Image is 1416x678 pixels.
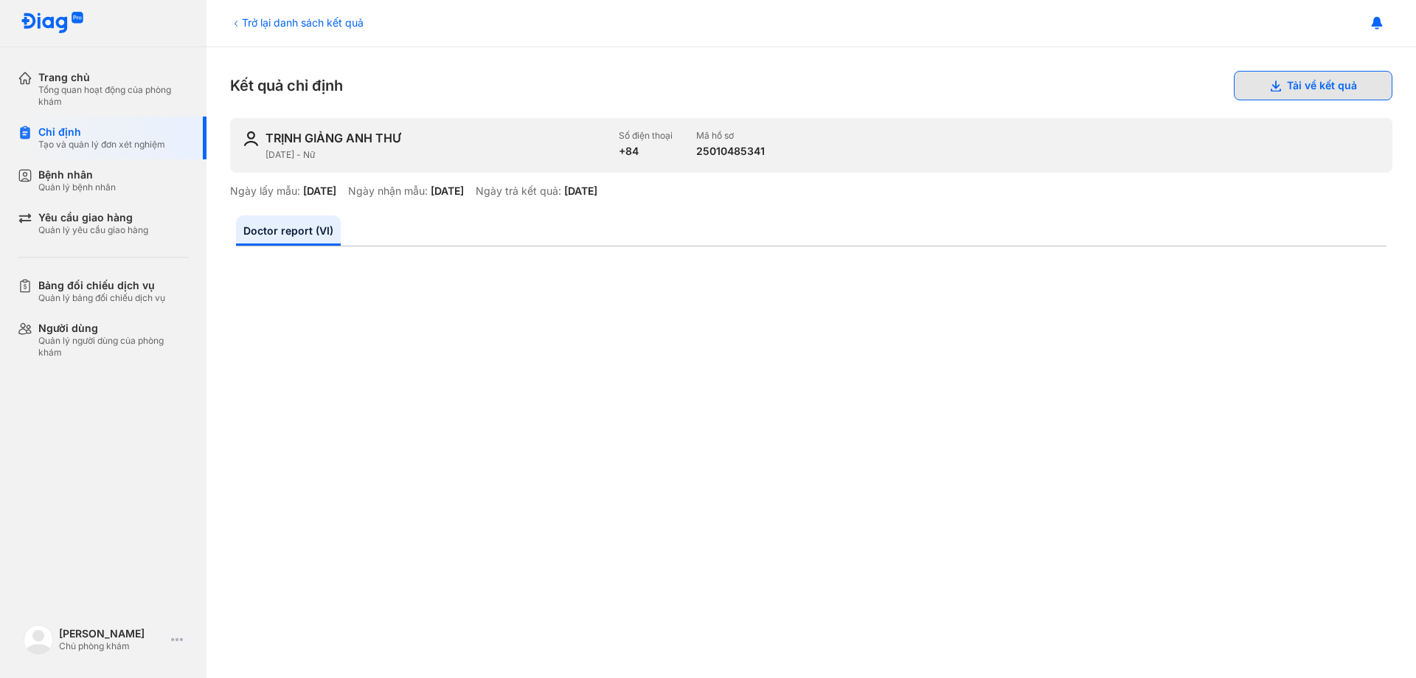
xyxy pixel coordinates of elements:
img: user-icon [242,130,260,148]
div: Trở lại danh sách kết quả [230,15,364,30]
div: Tạo và quản lý đơn xét nghiệm [38,139,165,151]
div: Chủ phòng khám [59,640,165,652]
div: Ngày lấy mẫu: [230,184,300,198]
div: Bệnh nhân [38,168,116,181]
div: Quản lý yêu cầu giao hàng [38,224,148,236]
div: [DATE] - Nữ [265,149,607,161]
div: [DATE] [303,184,336,198]
div: Mã hồ sơ [696,130,765,142]
div: Số điện thoại [619,130,673,142]
div: Người dùng [38,322,189,335]
div: Tổng quan hoạt động của phòng khám [38,84,189,108]
div: TRỊNH GIẢNG ANH THƯ [265,130,401,146]
img: logo [21,12,84,35]
div: Quản lý bệnh nhân [38,181,116,193]
div: [DATE] [564,184,597,198]
div: Kết quả chỉ định [230,71,1392,100]
div: [PERSON_NAME] [59,627,165,640]
div: Ngày nhận mẫu: [348,184,428,198]
div: [DATE] [431,184,464,198]
div: Quản lý người dùng của phòng khám [38,335,189,359]
div: +84 [619,145,673,158]
div: Trang chủ [38,71,189,84]
div: Ngày trả kết quả: [476,184,561,198]
img: logo [24,625,53,654]
a: Doctor report (VI) [236,215,341,246]
div: 25010485341 [696,145,765,158]
button: Tải về kết quả [1234,71,1392,100]
div: Chỉ định [38,125,165,139]
div: Bảng đối chiếu dịch vụ [38,279,165,292]
div: Yêu cầu giao hàng [38,211,148,224]
div: Quản lý bảng đối chiếu dịch vụ [38,292,165,304]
